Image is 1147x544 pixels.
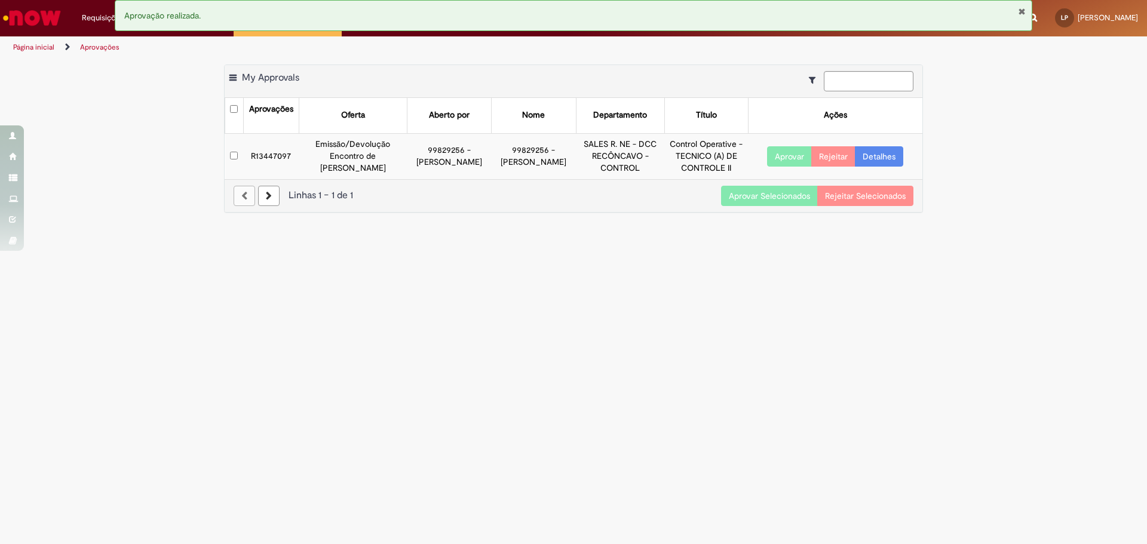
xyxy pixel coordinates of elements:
div: Nome [522,109,545,121]
span: [PERSON_NAME] [1078,13,1138,23]
td: 99829256 - [PERSON_NAME] [492,133,576,179]
button: Fechar Notificação [1018,7,1026,16]
a: Página inicial [13,42,54,52]
a: Detalhes [855,146,903,167]
td: 99829256 - [PERSON_NAME] [407,133,492,179]
td: Control Operative - TECNICO (A) DE CONTROLE II [664,133,748,179]
td: SALES R. NE - DCC RECÔNCAVO - CONTROL [576,133,664,179]
button: Rejeitar [811,146,855,167]
div: Departamento [593,109,647,121]
span: Requisições [82,12,124,24]
div: Aprovações [249,103,293,115]
td: R13447097 [243,133,299,179]
button: Rejeitar Selecionados [817,186,913,206]
td: Emissão/Devolução Encontro de [PERSON_NAME] [299,133,407,179]
div: Linhas 1 − 1 de 1 [234,189,913,202]
img: ServiceNow [1,6,63,30]
div: Ações [824,109,847,121]
div: Oferta [341,109,365,121]
th: Aprovações [243,98,299,133]
div: Aberto por [429,109,470,121]
span: Aprovação realizada. [124,10,201,21]
button: Aprovar [767,146,812,167]
ul: Trilhas de página [9,36,756,59]
div: Título [696,109,717,121]
span: My Approvals [242,72,299,84]
span: LP [1061,14,1068,21]
a: Aprovações [80,42,119,52]
i: Mostrar filtros para: Suas Solicitações [809,76,821,84]
button: Aprovar Selecionados [721,186,818,206]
